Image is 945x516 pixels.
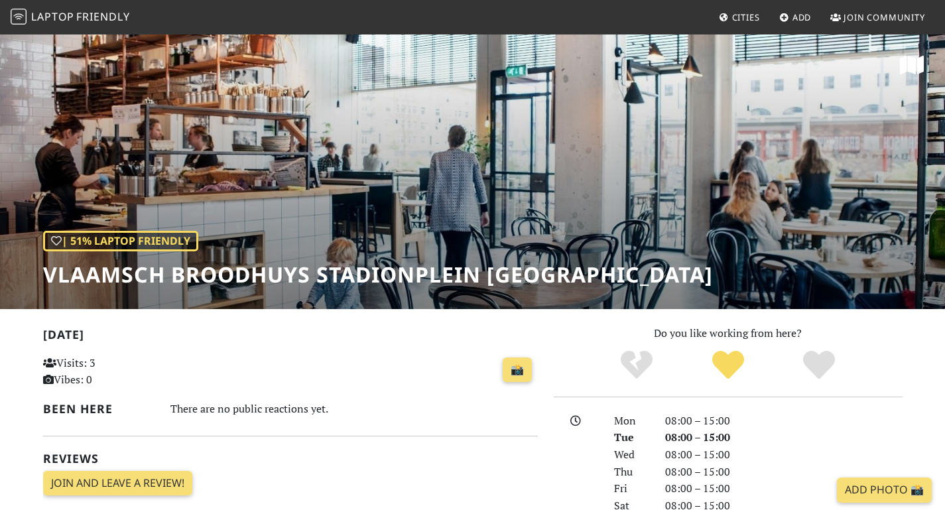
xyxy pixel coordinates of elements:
div: 08:00 – 15:00 [657,413,911,430]
div: Thu [606,464,657,481]
div: Yes [682,349,774,382]
a: Join Community [825,5,930,29]
div: Fri [606,480,657,497]
a: Add [774,5,817,29]
span: Join Community [844,11,925,23]
h2: Reviews [43,452,538,466]
a: Join and leave a review! [43,471,192,496]
a: 📸 [503,357,532,383]
div: Sat [606,497,657,515]
span: Cities [732,11,760,23]
a: Add Photo 📸 [837,478,932,503]
div: Tue [606,429,657,446]
div: 08:00 – 15:00 [657,464,911,481]
a: Cities [714,5,765,29]
div: 08:00 – 15:00 [657,429,911,446]
h1: Vlaamsch Broodhuys Stadionplein [GEOGRAPHIC_DATA] [43,262,713,287]
p: Do you like working from here? [554,325,903,342]
div: Wed [606,446,657,464]
div: Definitely! [773,349,865,382]
h2: [DATE] [43,328,538,347]
div: There are no public reactions yet. [170,399,538,419]
div: No [591,349,682,382]
h2: Been here [43,402,155,416]
div: 08:00 – 15:00 [657,480,911,497]
span: Friendly [76,9,129,24]
div: | 51% Laptop Friendly [43,231,198,252]
a: LaptopFriendly LaptopFriendly [11,6,130,29]
p: Visits: 3 Vibes: 0 [43,355,198,389]
div: Mon [606,413,657,430]
span: Laptop [31,9,74,24]
div: 08:00 – 15:00 [657,446,911,464]
img: LaptopFriendly [11,9,27,25]
div: 08:00 – 15:00 [657,497,911,515]
span: Add [792,11,812,23]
